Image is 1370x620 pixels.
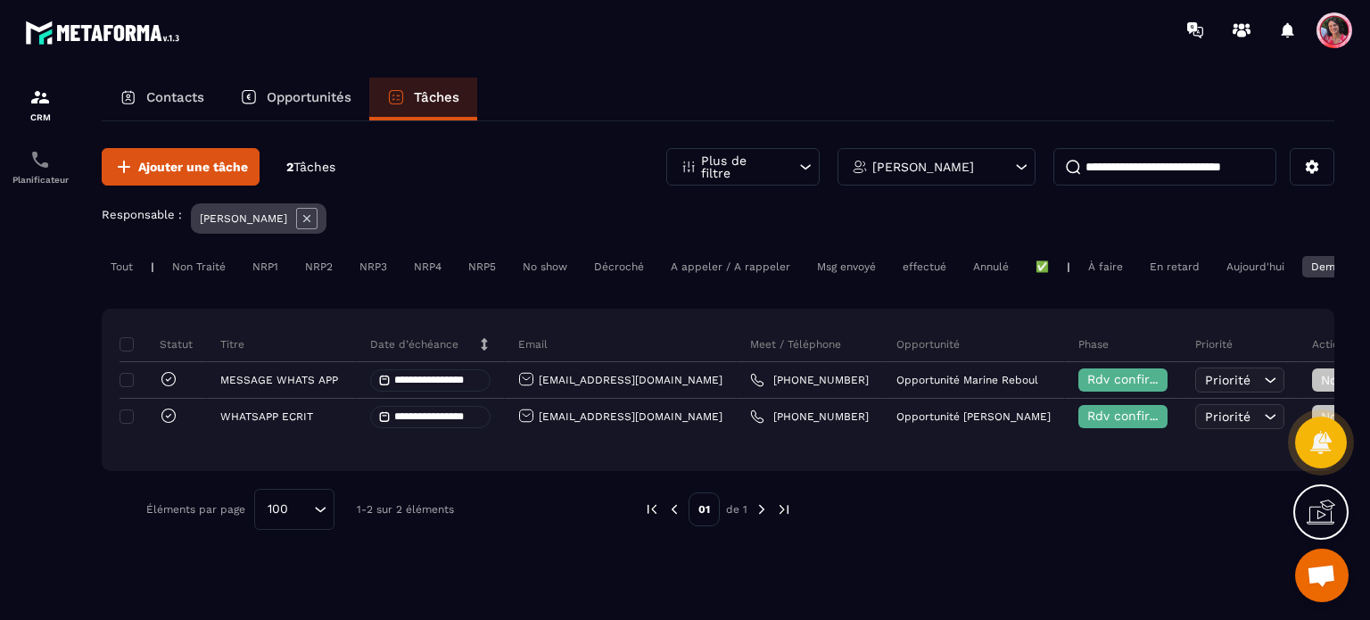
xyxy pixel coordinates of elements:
[200,212,287,225] p: [PERSON_NAME]
[750,409,869,424] a: [PHONE_NUMBER]
[1079,256,1132,277] div: À faire
[896,374,1038,386] p: Opportunité Marine Reboul
[1195,337,1233,351] p: Priorité
[4,112,76,122] p: CRM
[243,256,287,277] div: NRP1
[25,16,186,49] img: logo
[750,373,869,387] a: [PHONE_NUMBER]
[102,148,260,186] button: Ajouter une tâche
[4,136,76,198] a: schedulerschedulerPlanificateur
[1087,409,1188,423] span: Rdv confirmé ✅
[518,337,548,351] p: Email
[102,208,182,221] p: Responsable :
[1302,256,1359,277] div: Demain
[644,501,660,517] img: prev
[514,256,576,277] div: No show
[1205,409,1250,424] span: Priorité
[151,260,154,273] p: |
[296,256,342,277] div: NRP2
[896,337,960,351] p: Opportunité
[726,502,747,517] p: de 1
[662,256,799,277] div: A appeler / A rappeler
[4,73,76,136] a: formationformationCRM
[405,256,450,277] div: NRP4
[1078,337,1109,351] p: Phase
[138,158,248,176] span: Ajouter une tâche
[220,337,244,351] p: Titre
[894,256,955,277] div: effectué
[370,337,458,351] p: Date d’échéance
[754,501,770,517] img: next
[4,175,76,185] p: Planificateur
[585,256,653,277] div: Décroché
[689,492,720,526] p: 01
[29,87,51,108] img: formation
[124,337,193,351] p: Statut
[254,489,334,530] div: Search for option
[1205,373,1250,387] span: Priorité
[29,149,51,170] img: scheduler
[220,410,313,423] p: WHATSAPP ECRIT
[146,89,204,105] p: Contacts
[776,501,792,517] img: next
[286,159,335,176] p: 2
[102,256,142,277] div: Tout
[1027,256,1058,277] div: ✅
[666,501,682,517] img: prev
[1217,256,1293,277] div: Aujourd'hui
[701,154,780,179] p: Plus de filtre
[102,78,222,120] a: Contacts
[459,256,505,277] div: NRP5
[1141,256,1209,277] div: En retard
[222,78,369,120] a: Opportunités
[220,374,338,386] p: MESSAGE WHATS APP
[964,256,1018,277] div: Annulé
[294,500,309,519] input: Search for option
[750,337,841,351] p: Meet / Téléphone
[1067,260,1070,273] p: |
[896,410,1051,423] p: Opportunité [PERSON_NAME]
[1087,372,1188,386] span: Rdv confirmé ✅
[414,89,459,105] p: Tâches
[267,89,351,105] p: Opportunités
[808,256,885,277] div: Msg envoyé
[293,160,335,174] span: Tâches
[146,503,245,516] p: Éléments par page
[369,78,477,120] a: Tâches
[163,256,235,277] div: Non Traité
[872,161,974,173] p: [PERSON_NAME]
[1312,337,1345,351] p: Action
[351,256,396,277] div: NRP3
[1295,549,1349,602] div: Ouvrir le chat
[357,503,454,516] p: 1-2 sur 2 éléments
[261,500,294,519] span: 100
